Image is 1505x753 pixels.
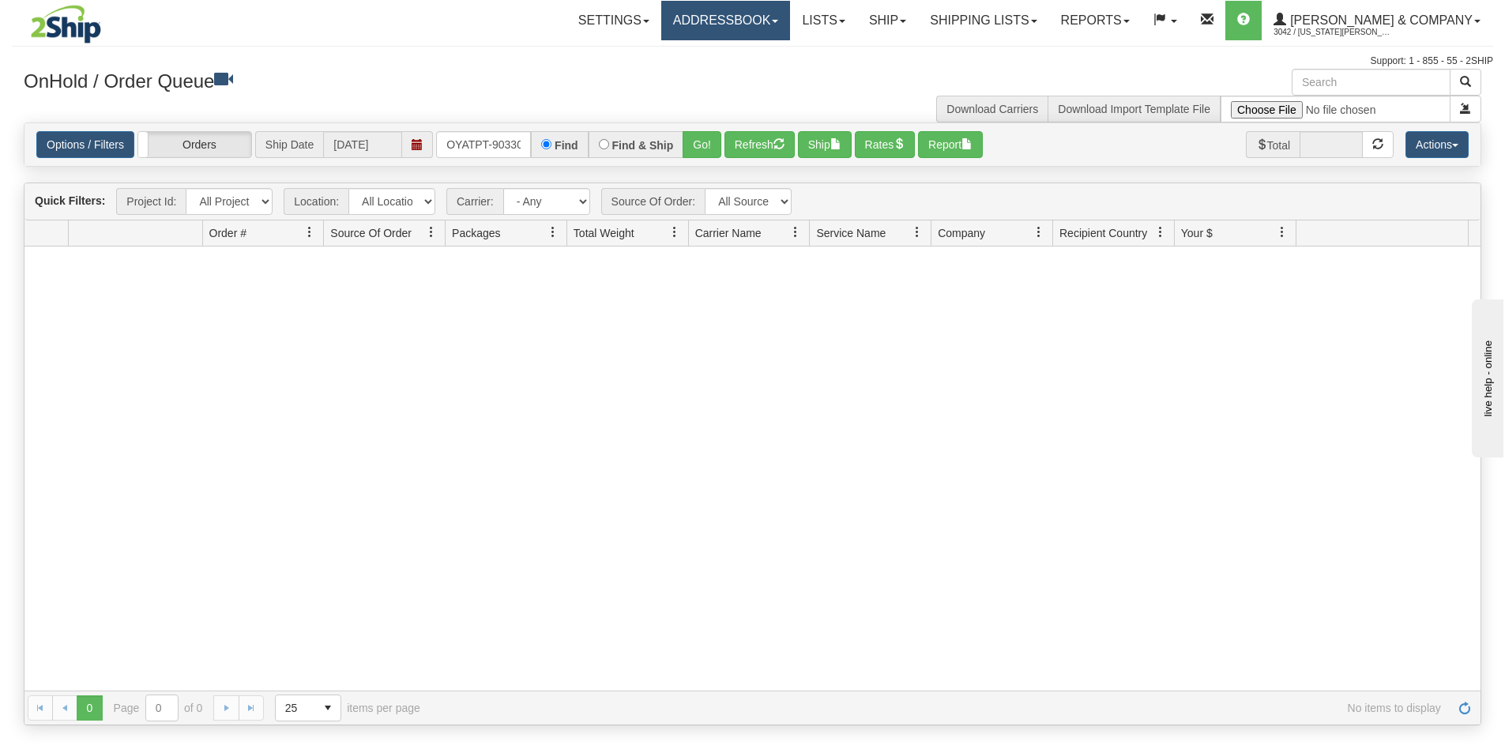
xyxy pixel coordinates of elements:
a: Ship [857,1,918,40]
a: Reports [1049,1,1142,40]
label: Find & Ship [612,140,674,151]
span: Total Weight [574,225,634,241]
label: Orders [138,132,251,157]
button: Go! [683,131,721,158]
span: No items to display [442,702,1441,714]
a: Addressbook [661,1,791,40]
span: Packages [452,225,500,241]
a: Your $ filter column settings [1269,219,1296,246]
a: Order # filter column settings [296,219,323,246]
img: logo3042.jpg [12,4,120,44]
a: Service Name filter column settings [904,219,931,246]
span: Page of 0 [114,695,203,721]
a: Download Import Template File [1058,103,1210,115]
a: Lists [790,1,856,40]
div: Support: 1 - 855 - 55 - 2SHIP [12,55,1493,68]
span: [PERSON_NAME] & Company [1286,13,1473,27]
span: Location: [284,188,348,215]
h3: OnHold / Order Queue [24,69,741,92]
a: Source Of Order filter column settings [418,219,445,246]
div: live help - online [12,13,146,25]
span: Your $ [1181,225,1213,241]
span: Total [1246,131,1300,158]
span: items per page [275,695,420,721]
input: Search [1292,69,1450,96]
a: Total Weight filter column settings [661,219,688,246]
a: [PERSON_NAME] & Company 3042 / [US_STATE][PERSON_NAME] [1262,1,1492,40]
span: Page 0 [77,695,102,721]
span: Recipient Country [1059,225,1147,241]
a: Packages filter column settings [540,219,566,246]
input: Import [1221,96,1450,122]
span: Service Name [816,225,886,241]
span: 3042 / [US_STATE][PERSON_NAME] [1274,24,1392,40]
a: Recipient Country filter column settings [1147,219,1174,246]
span: Ship Date [255,131,323,158]
span: Project Id: [116,188,186,215]
span: Carrier Name [695,225,762,241]
span: Source Of Order: [601,188,705,215]
span: Carrier: [446,188,503,215]
button: Report [918,131,983,158]
a: Shipping lists [918,1,1048,40]
span: Company [938,225,985,241]
span: Source Of Order [330,225,412,241]
label: Find [555,140,578,151]
label: Quick Filters: [35,193,105,209]
span: 25 [285,700,306,716]
button: Search [1450,69,1481,96]
span: select [315,695,341,721]
a: Download Carriers [946,103,1038,115]
button: Actions [1405,131,1469,158]
button: Refresh [724,131,795,158]
span: Page sizes drop down [275,695,341,721]
span: Order # [209,225,246,241]
a: Company filter column settings [1025,219,1052,246]
button: Rates [855,131,916,158]
div: grid toolbar [24,183,1481,220]
a: Carrier Name filter column settings [782,219,809,246]
input: Order # [436,131,531,158]
iframe: chat widget [1469,296,1503,457]
a: Refresh [1452,695,1477,721]
a: Settings [566,1,661,40]
a: Options / Filters [36,131,134,158]
button: Ship [798,131,852,158]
